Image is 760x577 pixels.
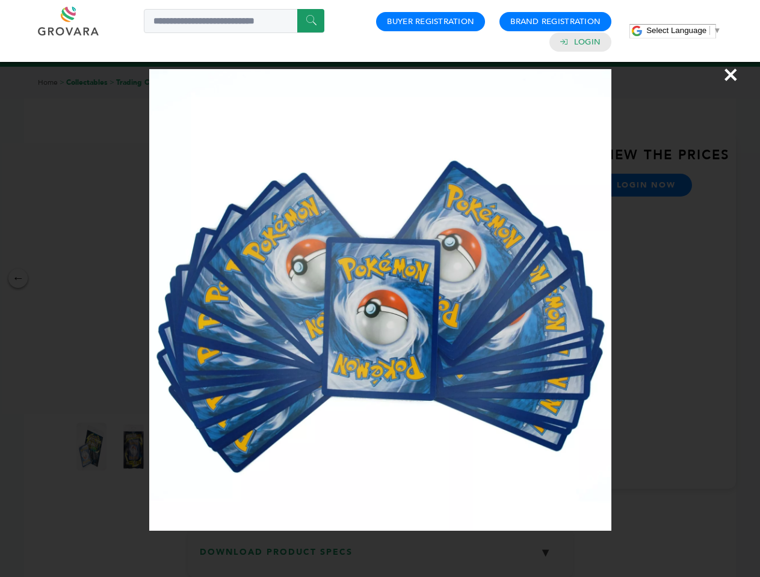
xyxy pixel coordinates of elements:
[709,26,710,35] span: ​
[149,69,611,531] img: Image Preview
[387,16,474,27] a: Buyer Registration
[723,58,739,91] span: ×
[646,26,721,35] a: Select Language​
[144,9,324,33] input: Search a product or brand...
[574,37,601,47] a: Login
[646,26,706,35] span: Select Language
[713,26,721,35] span: ▼
[510,16,601,27] a: Brand Registration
